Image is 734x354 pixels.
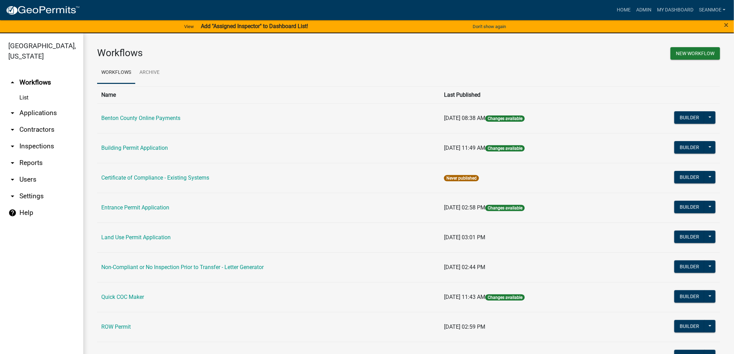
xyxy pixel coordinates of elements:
span: [DATE] 08:38 AM [444,115,485,121]
a: View [181,21,197,32]
button: Close [724,21,729,29]
button: Builder [674,111,705,124]
strong: Add "Assigned Inspector" to Dashboard List! [201,23,308,29]
i: arrow_drop_down [8,142,17,150]
h3: Workflows [97,47,403,59]
span: [DATE] 11:49 AM [444,145,485,151]
span: × [724,20,729,30]
span: [DATE] 11:43 AM [444,294,485,300]
button: Builder [674,141,705,154]
a: Non-Compliant or No Inspection Prior to Transfer - Letter Generator [101,264,264,270]
a: Home [614,3,633,17]
a: Benton County Online Payments [101,115,180,121]
span: [DATE] 03:01 PM [444,234,485,241]
button: Builder [674,290,705,303]
span: Changes available [485,115,525,122]
th: Name [97,86,440,103]
a: Certificate of Compliance - Existing Systems [101,174,209,181]
button: New Workflow [671,47,720,60]
a: ROW Permit [101,323,131,330]
span: [DATE] 02:59 PM [444,323,485,330]
i: arrow_drop_up [8,78,17,87]
i: arrow_drop_down [8,109,17,117]
span: [DATE] 02:58 PM [444,204,485,211]
button: Builder [674,320,705,333]
a: Archive [135,62,164,84]
th: Last Published [440,86,619,103]
span: Never published [444,175,479,181]
a: Quick COC Maker [101,294,144,300]
i: arrow_drop_down [8,126,17,134]
i: arrow_drop_down [8,159,17,167]
button: Don't show again [470,21,509,32]
a: SeanMoe [696,3,728,17]
a: Admin [633,3,654,17]
span: Changes available [485,294,525,301]
a: Land Use Permit Application [101,234,171,241]
button: Builder [674,231,705,243]
button: Builder [674,201,705,213]
i: arrow_drop_down [8,192,17,200]
button: Builder [674,260,705,273]
a: Workflows [97,62,135,84]
span: Changes available [485,205,525,211]
span: [DATE] 02:44 PM [444,264,485,270]
a: Entrance Permit Application [101,204,169,211]
i: help [8,209,17,217]
button: Builder [674,171,705,183]
i: arrow_drop_down [8,175,17,184]
a: Building Permit Application [101,145,168,151]
span: Changes available [485,145,525,152]
a: My Dashboard [654,3,696,17]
